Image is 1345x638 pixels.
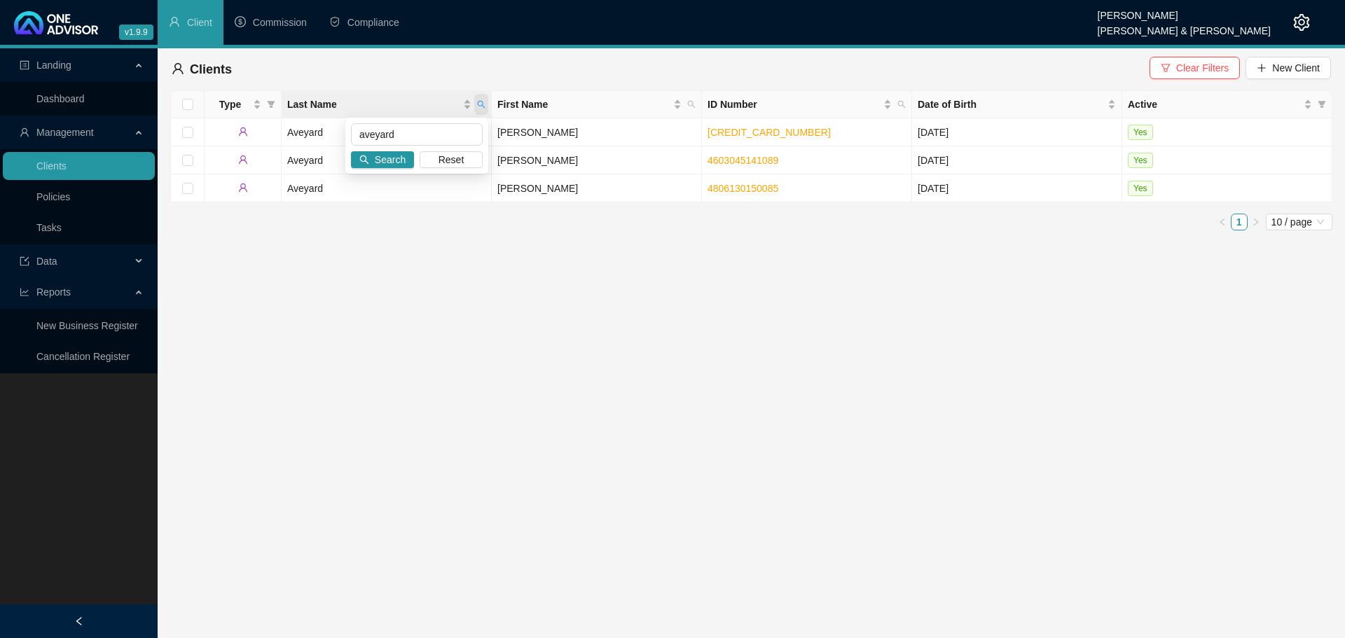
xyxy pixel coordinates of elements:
input: Search Last Name [351,123,483,146]
span: user [238,183,248,193]
div: Page Size [1266,214,1332,230]
span: Data [36,256,57,267]
span: user [238,155,248,165]
li: Next Page [1248,214,1264,230]
div: [PERSON_NAME] [1098,4,1271,19]
span: Client [187,17,212,28]
span: search [684,94,698,115]
td: Aveyard [282,118,492,146]
th: Type [205,91,282,118]
span: Type [210,97,250,112]
span: right [1252,218,1260,226]
td: Aveyard [282,146,492,174]
span: Yes [1128,125,1153,140]
th: Active [1122,91,1332,118]
td: [DATE] [912,118,1122,146]
span: ID Number [708,97,881,112]
span: Landing [36,60,71,71]
th: Last Name [282,91,492,118]
span: 10 / page [1271,214,1327,230]
span: Clients [190,62,232,76]
div: [PERSON_NAME] & [PERSON_NAME] [1098,19,1271,34]
span: profile [20,60,29,70]
span: filter [1315,94,1329,115]
span: Search [375,152,406,167]
li: Previous Page [1214,214,1231,230]
span: Yes [1128,153,1153,168]
a: Clients [36,160,67,172]
span: Clear Filters [1176,60,1229,76]
th: ID Number [702,91,912,118]
span: search [474,94,488,115]
td: [DATE] [912,174,1122,202]
span: plus [1257,63,1267,73]
li: 1 [1231,214,1248,230]
span: Reset [439,152,464,167]
span: user [238,127,248,137]
span: New Client [1272,60,1320,76]
a: Dashboard [36,93,85,104]
button: left [1214,214,1231,230]
span: filter [267,100,275,109]
span: user [169,16,180,27]
span: Reports [36,286,71,298]
a: 4806130150085 [708,183,778,194]
span: safety [329,16,340,27]
span: search [895,94,909,115]
button: Clear Filters [1150,57,1240,79]
img: 2df55531c6924b55f21c4cf5d4484680-logo-light.svg [14,11,98,34]
span: setting [1293,14,1310,31]
button: Search [351,151,414,168]
a: 4603045141089 [708,155,778,166]
span: Management [36,127,94,138]
th: Date of Birth [912,91,1122,118]
button: right [1248,214,1264,230]
span: Commission [253,17,307,28]
span: search [477,100,485,109]
td: Aveyard [282,174,492,202]
span: filter [1161,63,1171,73]
span: import [20,256,29,266]
a: 1 [1232,214,1247,230]
span: Active [1128,97,1301,112]
a: Cancellation Register [36,351,130,362]
td: [DATE] [912,146,1122,174]
span: dollar [235,16,246,27]
td: [PERSON_NAME] [492,118,702,146]
span: search [687,100,696,109]
button: New Client [1246,57,1331,79]
span: Last Name [287,97,460,112]
a: New Business Register [36,320,138,331]
td: [PERSON_NAME] [492,146,702,174]
span: Compliance [347,17,399,28]
td: [PERSON_NAME] [492,174,702,202]
a: Policies [36,191,70,202]
span: Date of Birth [918,97,1105,112]
span: left [1218,218,1227,226]
span: v1.9.9 [119,25,153,40]
span: user [20,127,29,137]
span: filter [264,94,278,115]
button: Reset [420,151,483,168]
a: Tasks [36,222,62,233]
span: line-chart [20,287,29,297]
span: Yes [1128,181,1153,196]
span: First Name [497,97,670,112]
span: filter [1318,100,1326,109]
span: search [897,100,906,109]
span: user [172,62,184,75]
a: [CREDIT_CARD_NUMBER] [708,127,831,138]
span: search [359,155,369,165]
th: First Name [492,91,702,118]
span: left [74,616,84,626]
